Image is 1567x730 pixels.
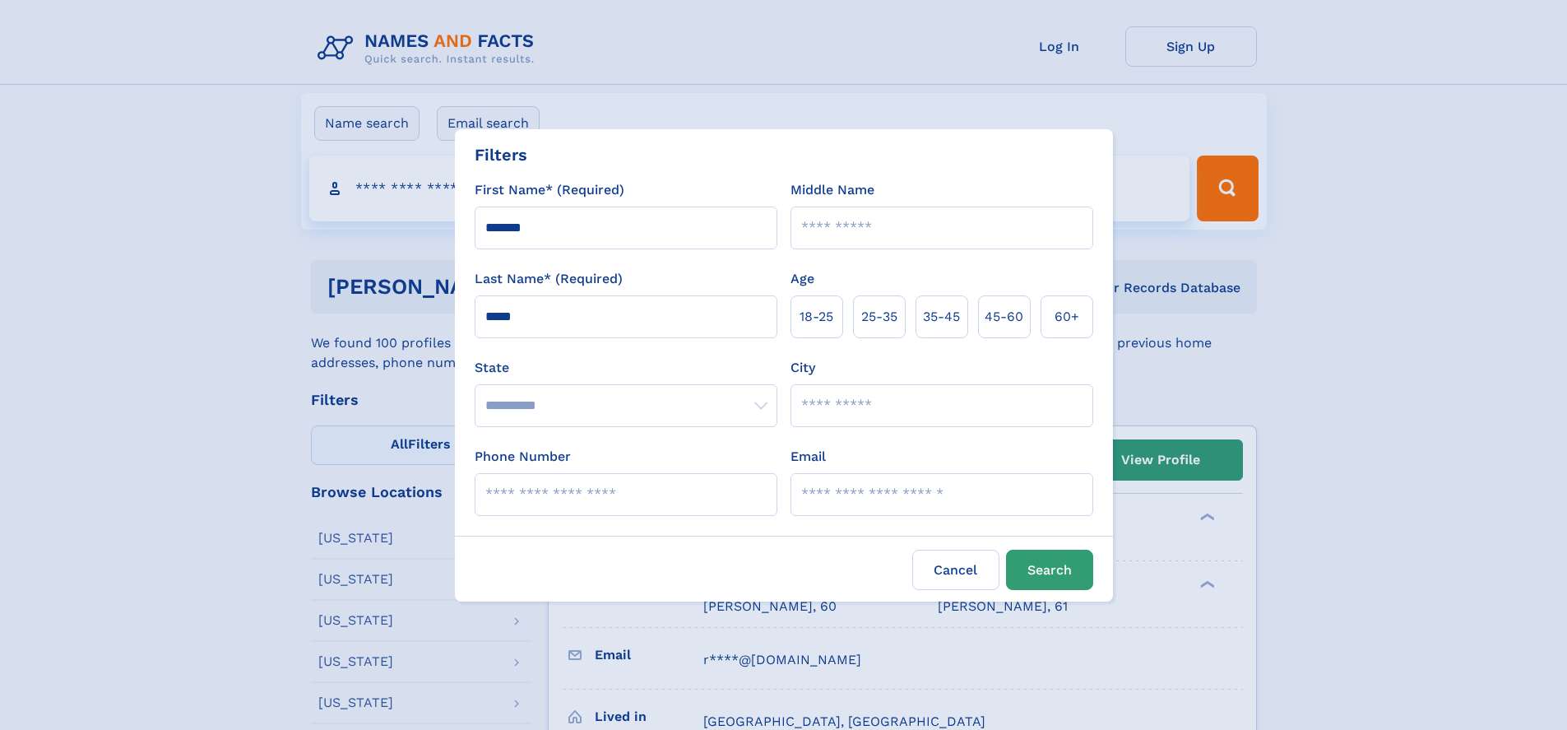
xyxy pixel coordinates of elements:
[475,269,623,289] label: Last Name* (Required)
[861,307,897,327] span: 25‑35
[475,142,527,167] div: Filters
[475,447,571,467] label: Phone Number
[790,180,874,200] label: Middle Name
[923,307,960,327] span: 35‑45
[912,550,999,590] label: Cancel
[790,269,814,289] label: Age
[985,307,1023,327] span: 45‑60
[800,307,833,327] span: 18‑25
[790,358,815,378] label: City
[1006,550,1093,590] button: Search
[475,180,624,200] label: First Name* (Required)
[1055,307,1079,327] span: 60+
[475,358,777,378] label: State
[790,447,826,467] label: Email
